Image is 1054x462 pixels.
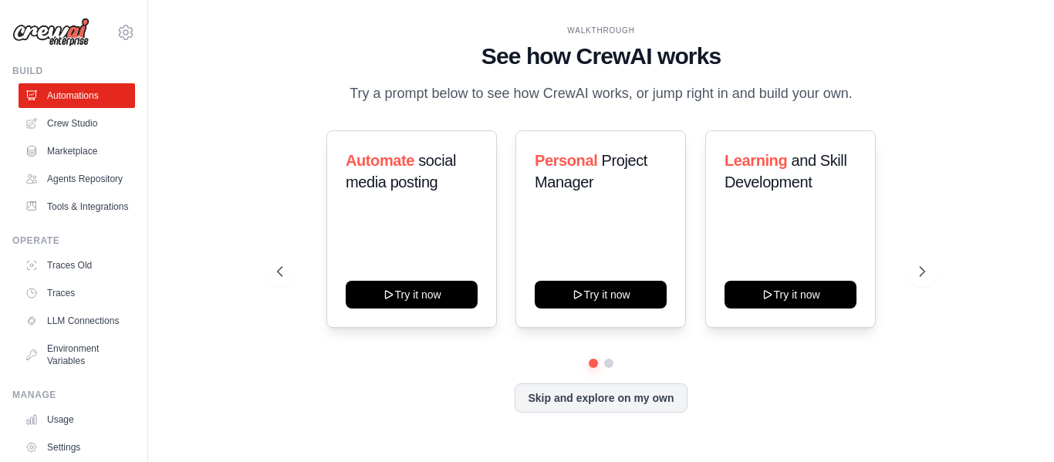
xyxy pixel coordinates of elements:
[277,25,925,36] div: WALKTHROUGH
[342,83,860,105] p: Try a prompt below to see how CrewAI works, or jump right in and build your own.
[12,18,90,47] img: Logo
[535,152,647,191] span: Project Manager
[535,152,597,169] span: Personal
[12,389,135,401] div: Manage
[19,83,135,108] a: Automations
[19,111,135,136] a: Crew Studio
[19,435,135,460] a: Settings
[19,407,135,432] a: Usage
[346,152,414,169] span: Automate
[277,42,925,70] h1: See how CrewAI works
[19,167,135,191] a: Agents Repository
[12,234,135,247] div: Operate
[19,139,135,164] a: Marketplace
[725,152,787,169] span: Learning
[346,152,456,191] span: social media posting
[12,65,135,77] div: Build
[725,281,856,309] button: Try it now
[19,309,135,333] a: LLM Connections
[19,253,135,278] a: Traces Old
[19,281,135,305] a: Traces
[346,281,478,309] button: Try it now
[19,194,135,219] a: Tools & Integrations
[535,281,667,309] button: Try it now
[725,152,846,191] span: and Skill Development
[19,336,135,373] a: Environment Variables
[515,383,687,413] button: Skip and explore on my own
